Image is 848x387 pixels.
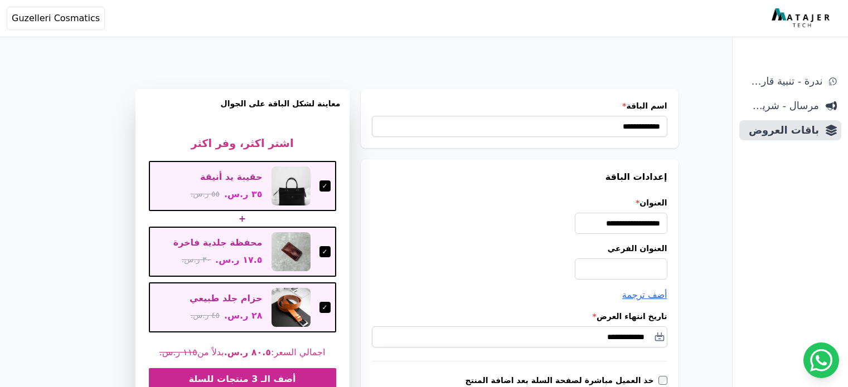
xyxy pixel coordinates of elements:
div: + [149,212,336,226]
h3: معاينة لشكل الباقة على الجوال [144,98,341,123]
span: Guzelleri Cosmatics [12,12,100,25]
span: ١٧.٥ ر.س. [215,253,262,267]
img: محفظة جلدية فاخرة [272,232,311,271]
span: ٢٨ ر.س. [224,309,263,322]
label: العنوان الفرعي [372,243,667,254]
img: MatajerTech Logo [772,8,832,28]
label: خذ العميل مباشرة لصفحة السلة بعد اضافة المنتج [466,375,658,386]
span: أضف ترجمة [622,290,667,300]
div: محفظة جلدية فاخرة [173,237,263,249]
span: ٤٥ ر.س. [191,310,220,321]
span: ٣٥ ر.س. [224,188,263,201]
span: أضف الـ 3 منتجات للسلة [188,373,295,386]
button: Guzelleri Cosmatics [7,7,105,30]
span: ٥٥ ر.س. [191,188,220,200]
img: حزام جلد طبيعي [272,288,311,327]
b: ٨٠.٥ ر.س. [224,347,271,357]
label: تاريخ انتهاء العرض [372,311,667,322]
img: حقيبة يد أنيقة [272,166,311,205]
span: مرسال - شريط دعاية [744,98,819,114]
s: ١١٥ ر.س. [159,347,197,357]
div: حزام جلد طبيعي [190,292,263,305]
label: اسم الباقة [372,100,667,111]
label: العنوان [372,197,667,208]
button: أضف ترجمة [622,288,667,302]
h3: اشتر اكثر، وفر اكثر [149,136,336,152]
span: باقات العروض [744,123,819,138]
span: اجمالي السعر: بدلاً من [149,346,336,359]
span: ٣٠ ر.س. [182,254,211,266]
span: ندرة - تنبية قارب علي النفاذ [744,74,822,89]
h3: إعدادات الباقة [372,170,667,184]
div: حقيبة يد أنيقة [200,171,262,183]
